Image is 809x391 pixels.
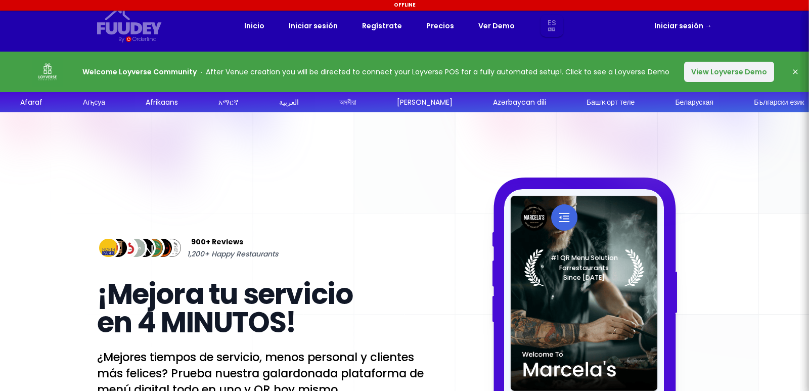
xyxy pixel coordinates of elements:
[754,97,804,108] div: Български език
[20,97,42,108] div: Afaraf
[133,237,156,259] img: Review Img
[106,237,129,259] img: Review Img
[132,35,156,44] div: Orderlina
[397,97,453,108] div: [PERSON_NAME]
[146,97,178,108] div: Afrikaans
[426,20,454,32] a: Precios
[587,97,635,108] div: Башҡорт теле
[152,237,174,259] img: Review Img
[705,21,712,31] span: →
[339,97,356,108] div: অসমীয়া
[218,97,239,108] div: አማርኛ
[82,66,669,78] p: After Venue creation you will be directed to connect your Loyverse POS for a fully automated setu...
[115,237,138,259] img: Review Img
[654,20,712,32] a: Iniciar sesión
[362,20,402,32] a: Regístrate
[2,2,807,9] div: Offline
[143,237,165,259] img: Review Img
[187,248,278,260] span: 1,200+ Happy Restaurants
[478,20,515,32] a: Ver Demo
[191,236,243,248] span: 900+ Reviews
[118,35,124,44] div: By
[289,20,338,32] a: Iniciar sesión
[524,249,644,286] img: Laurel
[97,237,120,259] img: Review Img
[684,62,774,82] button: View Loyverse Demo
[82,67,197,77] strong: Welcome Loyverse Community
[97,8,162,35] svg: {/* Added fill="currentColor" here */} {/* This rectangle defines the background. Its explicit fi...
[675,97,713,108] div: Беларуская
[244,20,264,32] a: Inicio
[124,237,147,259] img: Review Img
[83,97,105,108] div: Аҧсуа
[279,97,299,108] div: العربية
[97,274,352,342] span: ¡Mejora tu servicio en 4 MINUTOS!
[493,97,546,108] div: Azərbaycan dili
[160,237,183,259] img: Review Img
